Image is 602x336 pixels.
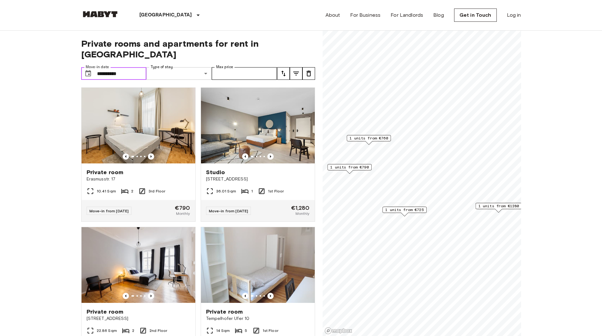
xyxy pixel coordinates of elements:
span: Erasmusstr. 17 [87,176,190,182]
span: Monthly [295,211,309,216]
p: [GEOGRAPHIC_DATA] [139,11,192,19]
div: Map marker [475,203,522,213]
span: 22.86 Sqm [97,328,117,333]
button: Previous image [242,293,248,299]
label: Type of stay [151,64,173,70]
button: Previous image [148,153,154,160]
img: Habyt [81,11,119,17]
img: Marketing picture of unit DE-01-099-05M [201,227,315,303]
div: Map marker [347,135,391,145]
button: Previous image [123,293,129,299]
button: tune [277,67,290,80]
button: Previous image [267,153,274,160]
button: Previous image [242,153,248,160]
label: Move-in date [86,64,109,70]
span: Move-in from [DATE] [89,209,129,213]
a: Get in Touch [454,9,497,22]
span: €1,280 [291,205,310,211]
button: Previous image [267,293,274,299]
span: 1 [251,188,253,194]
span: 2nd Floor [149,328,167,333]
span: Private rooms and apartments for rent in [GEOGRAPHIC_DATA] [81,38,315,60]
button: Previous image [123,153,129,160]
span: 1 units from €725 [385,207,424,213]
label: Max price [216,64,233,70]
span: 10.41 Sqm [97,188,116,194]
span: [STREET_ADDRESS] [87,315,190,322]
span: Private room [87,308,124,315]
span: Move-in from [DATE] [209,209,248,213]
span: €790 [175,205,190,211]
span: Studio [206,168,225,176]
img: Marketing picture of unit DE-01-266-01H [82,227,195,303]
span: 36.01 Sqm [216,188,236,194]
span: Tempelhofer Ufer 10 [206,315,310,322]
span: 14 Sqm [216,328,230,333]
img: Marketing picture of unit DE-01-483-104-01 [201,88,315,163]
a: For Business [350,11,380,19]
span: 3rd Floor [149,188,165,194]
span: 1 units from €760 [350,135,388,141]
a: Marketing picture of unit DE-01-015-001-01HPrevious imagePrevious imagePrivate roomErasmusstr. 17... [81,87,196,222]
span: [STREET_ADDRESS] [206,176,310,182]
a: For Landlords [391,11,423,19]
button: Choose date, selected date is 1 Mar 2026 [82,67,94,80]
button: tune [290,67,302,80]
span: 1st Floor [263,328,278,333]
a: Log in [507,11,521,19]
a: Marketing picture of unit DE-01-483-104-01Previous imagePrevious imageStudio[STREET_ADDRESS]36.01... [201,87,315,222]
span: 2 [131,188,133,194]
img: Marketing picture of unit DE-01-015-001-01H [82,88,195,163]
button: tune [302,67,315,80]
span: Monthly [176,211,190,216]
div: Map marker [327,164,372,174]
a: Blog [433,11,444,19]
span: Private room [206,308,243,315]
a: Mapbox logo [325,327,352,334]
span: Private room [87,168,124,176]
div: Map marker [382,207,427,216]
span: 1 units from €1280 [478,203,519,209]
span: 2 [132,328,134,333]
button: Previous image [148,293,154,299]
span: 1 units from €790 [330,164,369,170]
span: 1st Floor [268,188,284,194]
span: 5 [245,328,247,333]
a: About [325,11,340,19]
